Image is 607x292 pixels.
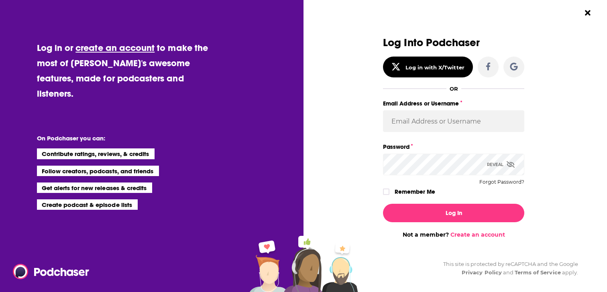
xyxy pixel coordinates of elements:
label: Email Address or Username [383,98,524,109]
a: Podchaser - Follow, Share and Rate Podcasts [13,264,84,279]
button: Forgot Password? [479,179,524,185]
a: create an account [75,42,155,53]
div: Not a member? [383,231,524,238]
button: Log in with X/Twitter [383,57,473,77]
div: Log in with X/Twitter [405,64,464,71]
li: Create podcast & episode lists [37,199,138,210]
div: OR [450,85,458,92]
a: Create an account [450,231,505,238]
a: Terms of Service [515,269,561,276]
h3: Log Into Podchaser [383,37,524,49]
div: Reveal [487,154,515,175]
label: Password [383,142,524,152]
img: Podchaser - Follow, Share and Rate Podcasts [13,264,90,279]
div: This site is protected by reCAPTCHA and the Google and apply. [437,260,578,277]
button: Log In [383,204,524,222]
li: Get alerts for new releases & credits [37,182,152,193]
li: Contribute ratings, reviews, & credits [37,148,155,159]
button: Close Button [580,5,595,20]
a: Privacy Policy [462,269,502,276]
li: On Podchaser you can: [37,134,198,142]
label: Remember Me [395,187,435,197]
li: Follow creators, podcasts, and friends [37,166,159,176]
input: Email Address or Username [383,110,524,132]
